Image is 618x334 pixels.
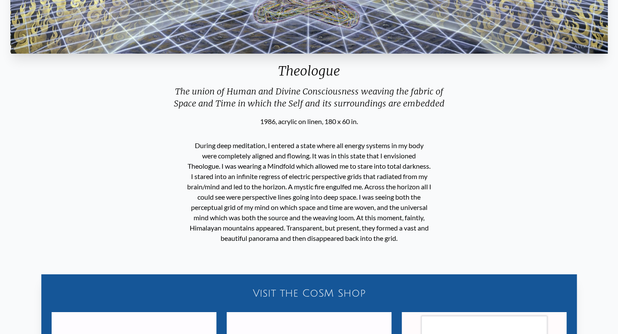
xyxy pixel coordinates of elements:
div: Theologue [7,63,611,85]
div: 1986, acrylic on linen, 180 x 60 in. [7,116,611,127]
div: The union of Human and Divine Consciousness weaving the fabric of Space and Time in which the Sel... [117,85,501,116]
a: Visit the CoSM Shop [46,279,572,307]
p: During deep meditation, I entered a state where all energy systems in my body were completely ali... [187,137,431,247]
